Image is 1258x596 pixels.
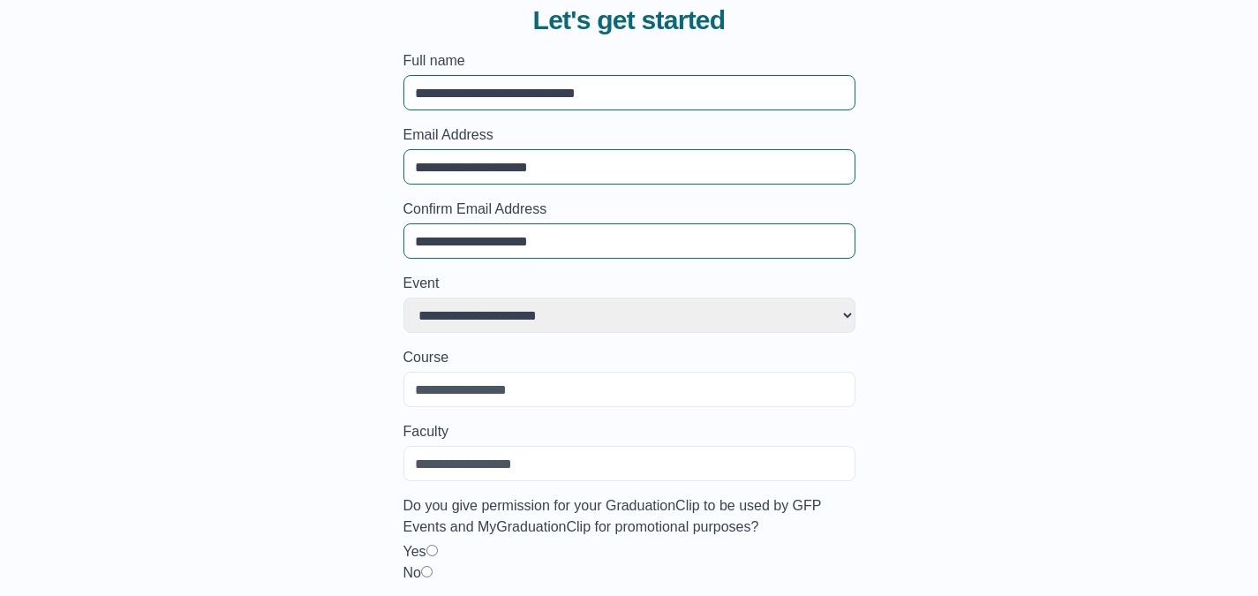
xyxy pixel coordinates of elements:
span: Let's get started [533,4,726,36]
label: Confirm Email Address [403,199,855,220]
label: Email Address [403,124,855,146]
label: Do you give permission for your GraduationClip to be used by GFP Events and MyGraduationClip for ... [403,495,855,538]
label: Full name [403,50,855,72]
label: No [403,565,421,580]
label: Faculty [403,421,855,442]
label: Course [403,347,855,368]
label: Event [403,273,855,294]
label: Yes [403,544,426,559]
